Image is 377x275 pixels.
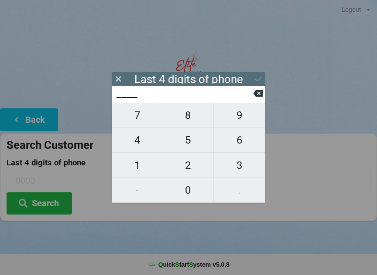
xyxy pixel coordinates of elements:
button: 3 [214,153,265,178]
span: 3 [214,156,265,174]
span: 6 [214,131,265,149]
span: 0 [163,181,214,199]
button: 1 [112,153,163,178]
span: 4 [112,131,163,149]
span: 7 [112,106,163,124]
span: 2 [163,156,214,174]
button: 5 [163,128,214,153]
span: 9 [214,106,265,124]
button: 0 [163,178,214,203]
button: 4 [112,128,163,153]
span: 1 [112,156,163,174]
span: 5 [163,131,214,149]
button: 7 [112,103,163,128]
span: 8 [163,106,214,124]
button: 6 [214,128,265,153]
button: 8 [163,103,214,128]
button: 2 [163,153,214,178]
div: Last 4 digits of phone [134,75,243,84]
button: 9 [214,103,265,128]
